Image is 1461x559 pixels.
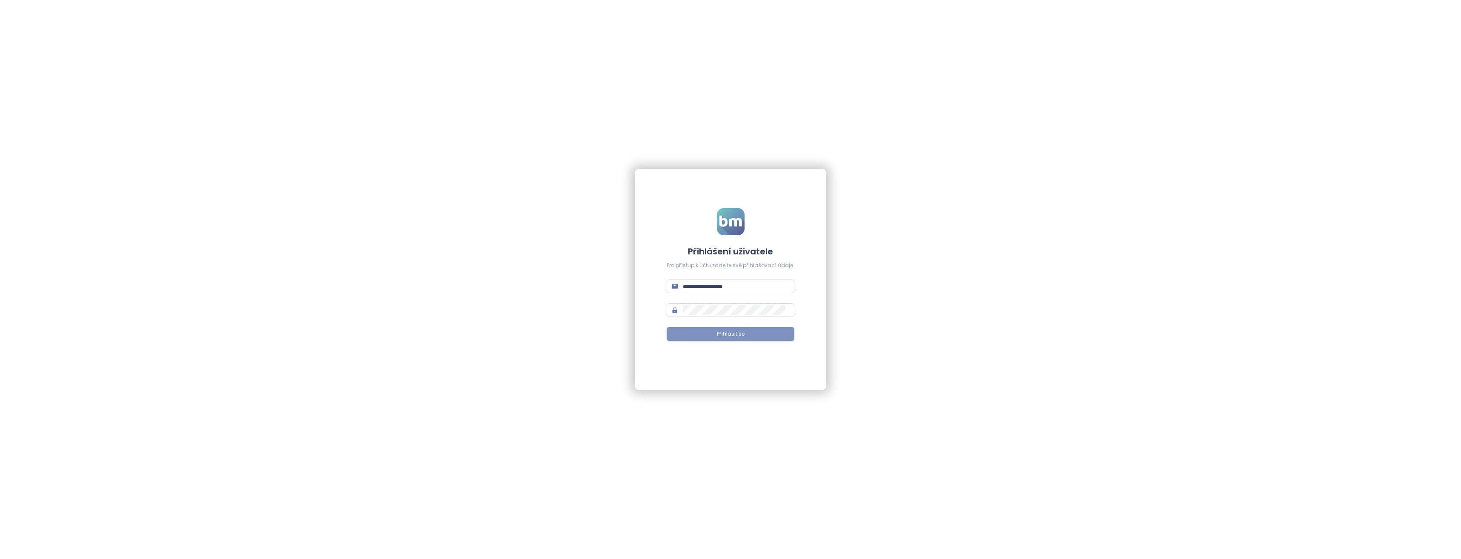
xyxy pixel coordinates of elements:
[667,262,794,270] div: Pro přístup k účtu zadejte své přihlašovací údaje.
[717,330,745,338] span: Přihlásit se
[667,245,794,257] h4: Přihlášení uživatele
[667,327,794,341] button: Přihlásit se
[717,208,745,235] img: logo
[672,283,678,289] span: mail
[672,307,678,313] span: lock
